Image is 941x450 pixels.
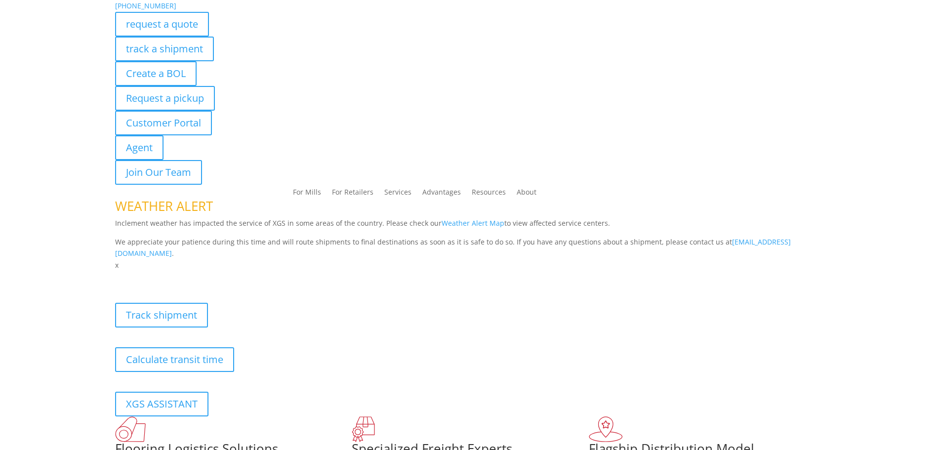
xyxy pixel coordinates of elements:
a: Agent [115,135,164,160]
a: Advantages [422,189,461,200]
a: Customer Portal [115,111,212,135]
a: [PHONE_NUMBER] [115,1,176,10]
a: XGS ASSISTANT [115,392,208,416]
a: For Mills [293,189,321,200]
img: xgs-icon-focused-on-flooring-red [352,416,375,442]
a: Request a pickup [115,86,215,111]
a: request a quote [115,12,209,37]
p: x [115,259,826,271]
p: We appreciate your patience during this time and will route shipments to final destinations as so... [115,236,826,260]
a: Resources [472,189,506,200]
a: Weather Alert Map [442,218,504,228]
a: For Retailers [332,189,373,200]
a: Create a BOL [115,61,197,86]
img: xgs-icon-flagship-distribution-model-red [589,416,623,442]
a: Services [384,189,411,200]
b: Visibility, transparency, and control for your entire supply chain. [115,273,335,282]
a: Calculate transit time [115,347,234,372]
p: Inclement weather has impacted the service of XGS in some areas of the country. Please check our ... [115,217,826,236]
a: track a shipment [115,37,214,61]
span: WEATHER ALERT [115,197,213,215]
a: About [517,189,536,200]
a: Track shipment [115,303,208,327]
img: xgs-icon-total-supply-chain-intelligence-red [115,416,146,442]
a: Join Our Team [115,160,202,185]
